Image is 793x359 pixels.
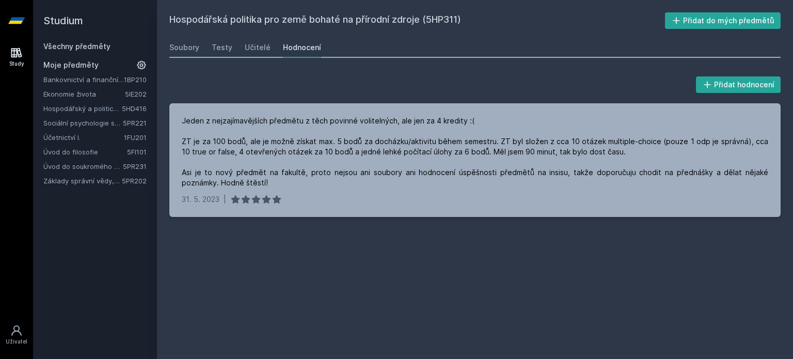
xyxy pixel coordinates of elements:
a: Soubory [169,37,199,58]
div: Učitelé [245,42,271,53]
div: 31. 5. 2023 [182,194,219,205]
a: 5PR202 [122,177,147,185]
a: Učitelé [245,37,271,58]
a: Bankovnictví a finanční instituce [43,74,124,85]
h2: Hospodářská politika pro země bohaté na přírodní zdroje (5HP311) [169,12,665,29]
a: Testy [212,37,232,58]
a: Úvod do soukromého práva II [43,161,123,171]
a: Ekonomie života [43,89,125,99]
a: Účetnictví I. [43,132,124,143]
a: 5PR221 [123,119,147,127]
a: Základy správní vědy,správního práva a organizace veř.správy [43,176,122,186]
a: 5HD416 [122,104,147,113]
span: Moje předměty [43,60,99,70]
div: | [224,194,226,205]
div: Testy [212,42,232,53]
div: Hodnocení [283,42,321,53]
a: Hospodářský a politický vývoj Evropy ve 20.století [43,103,122,114]
div: Uživatel [6,338,27,346]
a: 1BP210 [124,75,147,84]
a: Uživatel [2,319,31,351]
a: 5IE202 [125,90,147,98]
a: Všechny předměty [43,42,110,51]
div: Soubory [169,42,199,53]
a: 5FI101 [127,148,147,156]
a: Úvod do filosofie [43,147,127,157]
div: Study [9,60,24,68]
button: Přidat do mých předmětů [665,12,781,29]
a: Sociální psychologie správy [43,118,123,128]
button: Přidat hodnocení [696,76,781,93]
a: 1FU201 [124,133,147,142]
a: Hodnocení [283,37,321,58]
a: 5PR231 [123,162,147,170]
a: Study [2,41,31,73]
div: Jeden z nejzajímavějších předmětu z těch povinné volitelných, ale jen za 4 kredity :( ZT je za 10... [182,116,768,188]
